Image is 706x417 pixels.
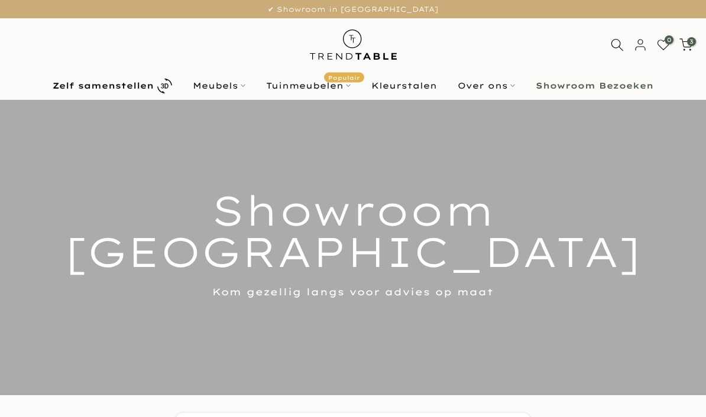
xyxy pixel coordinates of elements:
[536,82,653,90] b: Showroom Bezoeken
[53,82,154,90] b: Zelf samenstellen
[1,357,60,416] iframe: toggle-frame
[256,79,361,93] a: TuinmeubelenPopulair
[324,73,364,83] span: Populair
[302,18,405,71] img: trend-table
[43,76,183,96] a: Zelf samenstellen
[526,79,664,93] a: Showroom Bezoeken
[183,79,256,93] a: Meubels
[657,38,670,51] a: 0
[665,35,673,44] span: 0
[679,38,692,51] a: 3
[361,79,448,93] a: Kleurstalen
[448,79,526,93] a: Over ons
[687,37,696,46] span: 3
[15,3,691,16] p: ✔ Showroom in [GEOGRAPHIC_DATA]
